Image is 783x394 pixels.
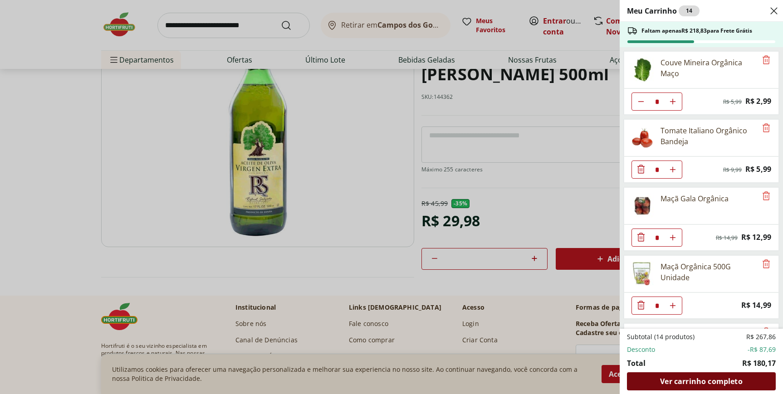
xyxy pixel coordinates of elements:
button: Diminuir Quantidade [632,297,650,315]
span: Ver carrinho completo [660,378,742,385]
img: Maçã Gala Orgânica [630,193,655,219]
a: Ver carrinho completo [627,372,776,390]
input: Quantidade Atual [650,229,664,246]
span: R$ 5,99 [745,163,771,175]
span: Total [627,358,646,369]
span: R$ 180,17 [742,358,776,369]
span: R$ 267,86 [746,332,776,341]
div: 14 [679,5,700,16]
span: R$ 9,99 [723,166,742,174]
img: Principal [630,261,655,287]
h2: Meu Carrinho [627,5,700,16]
button: Diminuir Quantidade [632,161,650,179]
span: Desconto [627,345,655,354]
div: Couve Mineira Orgânica Maço [661,57,757,79]
img: Principal [630,57,655,83]
button: Diminuir Quantidade [632,92,650,111]
div: Tomate Italiano Orgânico Bandeja [661,125,757,147]
input: Quantidade Atual [650,93,664,110]
span: Subtotal (14 produtos) [627,332,695,341]
button: Aumentar Quantidade [664,92,682,111]
img: Principal [630,125,655,151]
span: R$ 14,99 [741,299,771,311]
input: Quantidade Atual [650,161,664,178]
button: Aumentar Quantidade [664,161,682,179]
div: Maçã Orgânica 500G Unidade [661,261,757,283]
span: R$ 12,99 [741,231,771,243]
span: Faltam apenas R$ 218,83 para Frete Grátis [641,27,752,34]
button: Remove [761,259,772,270]
button: Diminuir Quantidade [632,229,650,247]
button: Remove [761,191,772,202]
input: Quantidade Atual [650,297,664,314]
button: Aumentar Quantidade [664,229,682,247]
span: R$ 2,99 [745,95,771,107]
div: Maçã Gala Orgânica [661,193,729,204]
span: R$ 14,99 [716,234,738,242]
button: Aumentar Quantidade [664,297,682,315]
button: Remove [761,123,772,134]
span: R$ 5,99 [723,98,742,106]
button: Remove [761,55,772,66]
button: Remove [761,327,772,338]
span: -R$ 87,69 [748,345,776,354]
